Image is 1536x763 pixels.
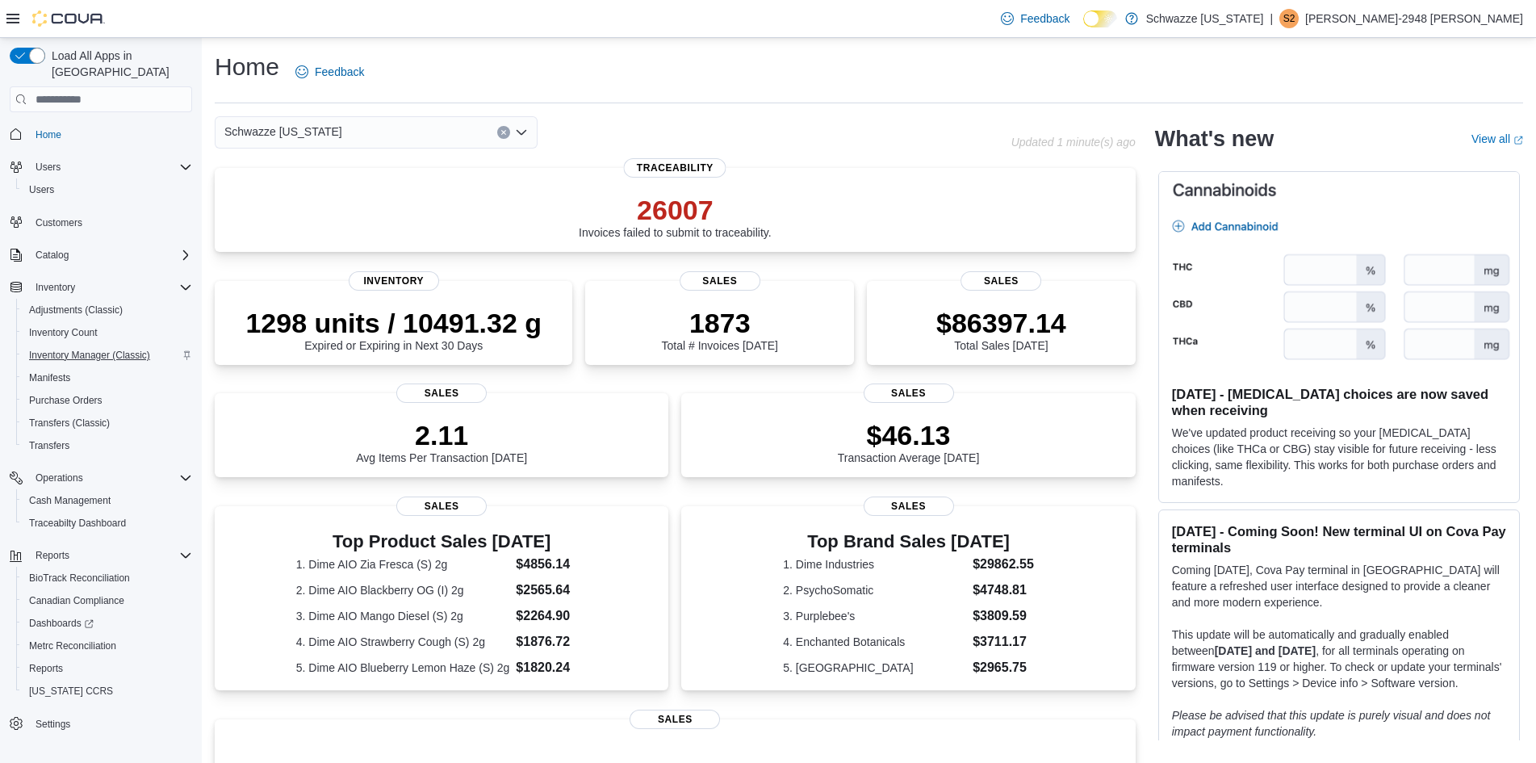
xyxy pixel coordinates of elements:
[23,300,192,320] span: Adjustments (Classic)
[29,394,103,407] span: Purchase Orders
[630,710,720,729] span: Sales
[1020,10,1069,27] span: Feedback
[23,413,116,433] a: Transfers (Classic)
[515,126,528,139] button: Open list of options
[29,468,192,488] span: Operations
[23,180,192,199] span: Users
[16,489,199,512] button: Cash Management
[36,249,69,262] span: Catalog
[961,271,1042,291] span: Sales
[296,582,510,598] dt: 2. Dime AIO Blackberry OG (I) 2g
[1279,9,1299,28] div: Shane-2948 Morris
[3,276,199,299] button: Inventory
[16,299,199,321] button: Adjustments (Classic)
[16,512,199,535] button: Traceabilty Dashboard
[29,183,54,196] span: Users
[16,434,199,457] button: Transfers
[3,211,199,234] button: Customers
[16,367,199,389] button: Manifests
[1155,126,1274,152] h2: What's new
[296,532,588,551] h3: Top Product Sales [DATE]
[3,244,199,266] button: Catalog
[783,660,966,676] dt: 5. [GEOGRAPHIC_DATA]
[579,194,772,239] div: Invoices failed to submit to traceability.
[23,614,192,633] span: Dashboards
[29,278,192,297] span: Inventory
[29,715,77,734] a: Settings
[497,126,510,139] button: Clear input
[23,514,192,533] span: Traceabilty Dashboard
[23,614,100,633] a: Dashboards
[3,122,199,145] button: Home
[936,307,1066,339] p: $86397.14
[23,568,136,588] a: BioTrack Reconciliation
[29,245,75,265] button: Catalog
[29,125,68,145] a: Home
[289,56,370,88] a: Feedback
[29,212,192,233] span: Customers
[224,122,342,141] span: Schwazze [US_STATE]
[356,419,527,464] div: Avg Items Per Transaction [DATE]
[23,636,192,656] span: Metrc Reconciliation
[23,436,192,455] span: Transfers
[864,497,954,516] span: Sales
[1172,627,1506,691] p: This update will be automatically and gradually enabled between , for all terminals operating on ...
[23,568,192,588] span: BioTrack Reconciliation
[29,124,192,144] span: Home
[29,517,126,530] span: Traceabilty Dashboard
[1215,644,1316,657] strong: [DATE] and [DATE]
[16,344,199,367] button: Inventory Manager (Classic)
[1305,9,1523,28] p: [PERSON_NAME]-2948 [PERSON_NAME]
[32,10,105,27] img: Cova
[29,617,94,630] span: Dashboards
[29,468,90,488] button: Operations
[16,589,199,612] button: Canadian Compliance
[16,178,199,201] button: Users
[1083,27,1084,28] span: Dark Mode
[215,51,279,83] h1: Home
[356,419,527,451] p: 2.11
[1513,136,1523,145] svg: External link
[1172,523,1506,555] h3: [DATE] - Coming Soon! New terminal UI on Cova Pay terminals
[29,326,98,339] span: Inventory Count
[680,271,760,291] span: Sales
[994,2,1076,35] a: Feedback
[579,194,772,226] p: 26007
[296,556,510,572] dt: 1. Dime AIO Zia Fresca (S) 2g
[29,546,76,565] button: Reports
[1283,9,1295,28] span: S2
[23,591,131,610] a: Canadian Compliance
[662,307,778,339] p: 1873
[29,371,70,384] span: Manifests
[23,413,192,433] span: Transfers (Classic)
[29,439,69,452] span: Transfers
[296,608,510,624] dt: 3. Dime AIO Mango Diesel (S) 2g
[662,307,778,352] div: Total # Invoices [DATE]
[973,555,1034,574] dd: $29862.55
[16,657,199,680] button: Reports
[23,436,76,455] a: Transfers
[973,581,1034,600] dd: $4748.81
[396,497,487,516] span: Sales
[23,346,192,365] span: Inventory Manager (Classic)
[16,567,199,589] button: BioTrack Reconciliation
[23,391,192,410] span: Purchase Orders
[23,346,157,365] a: Inventory Manager (Classic)
[36,161,61,174] span: Users
[3,467,199,489] button: Operations
[396,384,487,403] span: Sales
[516,581,587,600] dd: $2565.64
[29,157,67,177] button: Users
[516,632,587,652] dd: $1876.72
[245,307,542,352] div: Expired or Expiring in Next 30 Days
[29,594,124,607] span: Canadian Compliance
[23,681,119,701] a: [US_STATE] CCRS
[516,658,587,677] dd: $1820.24
[3,156,199,178] button: Users
[16,612,199,635] a: Dashboards
[23,659,69,678] a: Reports
[23,681,192,701] span: Washington CCRS
[23,323,104,342] a: Inventory Count
[16,635,199,657] button: Metrc Reconciliation
[29,494,111,507] span: Cash Management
